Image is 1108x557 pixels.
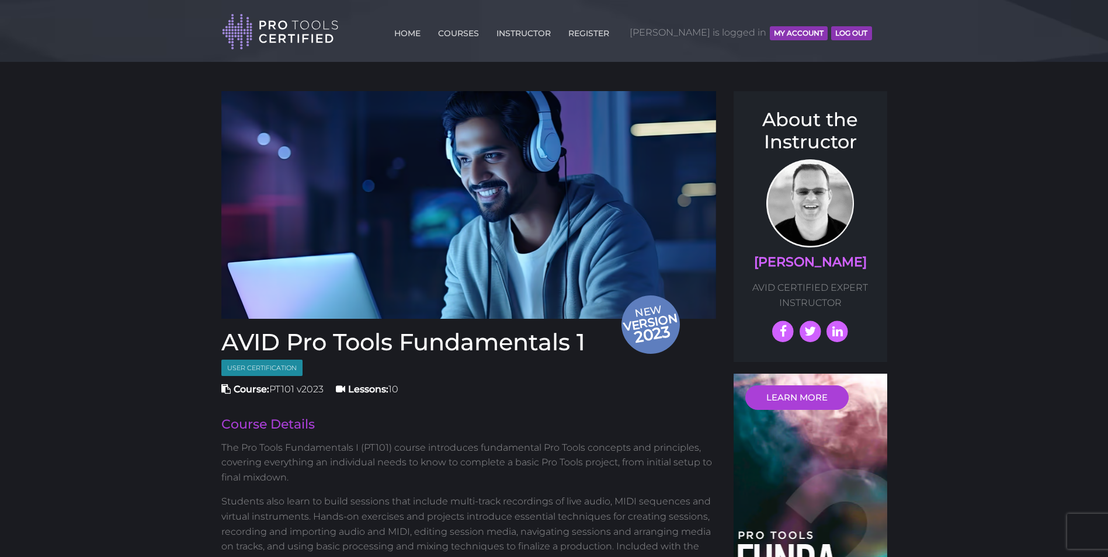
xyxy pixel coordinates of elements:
span: 10 [336,384,398,395]
span: version [621,314,679,330]
a: COURSES [435,22,482,40]
span: User Certification [221,360,303,377]
a: INSTRUCTOR [494,22,554,40]
img: Pro Tools Certified Logo [222,13,339,51]
img: Pro tools certified Fundamentals 1 Course cover [221,91,717,319]
h3: About the Instructor [745,109,876,154]
span: [PERSON_NAME] is logged in [630,15,872,50]
span: PT101 v2023 [221,384,324,395]
span: New [621,302,683,348]
img: AVID Expert Instructor, Professor Scott Beckett profile photo [766,159,854,248]
h2: Course Details [221,418,717,431]
span: 2023 [621,320,682,349]
a: LEARN MORE [745,385,849,410]
a: REGISTER [565,22,612,40]
a: [PERSON_NAME] [754,254,867,270]
strong: Course: [234,384,269,395]
strong: Lessons: [348,384,388,395]
p: The Pro Tools Fundamentals I (PT101) course introduces fundamental Pro Tools concepts and princip... [221,440,717,485]
button: MY ACCOUNT [770,26,828,40]
h1: AVID Pro Tools Fundamentals 1 [221,330,717,354]
p: AVID CERTIFIED EXPERT INSTRUCTOR [745,280,876,310]
a: HOME [391,22,423,40]
button: Log Out [831,26,871,40]
a: Newversion 2023 [221,91,717,319]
